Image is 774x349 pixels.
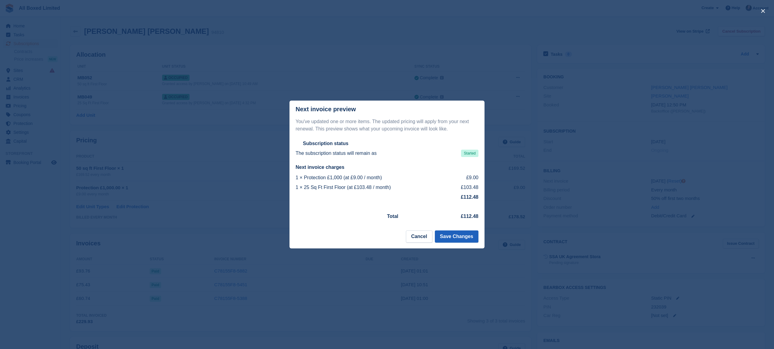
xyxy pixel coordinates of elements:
[406,230,432,243] button: Cancel
[296,183,450,192] td: 1 × 25 Sq Ft First Floor (at £103.48 / month)
[387,214,398,219] strong: Total
[296,164,478,170] h2: Next invoice charges
[296,118,478,133] p: You've updated one or more items. The updated pricing will apply from your next renewal. This pre...
[450,173,478,183] td: £9.00
[296,106,356,113] p: Next invoice preview
[450,183,478,192] td: £103.48
[461,194,478,200] strong: £112.48
[461,150,478,157] span: Started
[296,150,377,157] p: The subscription status will remain as
[303,141,348,147] h2: Subscription status
[435,230,478,243] button: Save Changes
[758,6,768,16] button: close
[461,214,478,219] strong: £112.48
[296,173,450,183] td: 1 × Protection £1,000 (at £9.00 / month)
